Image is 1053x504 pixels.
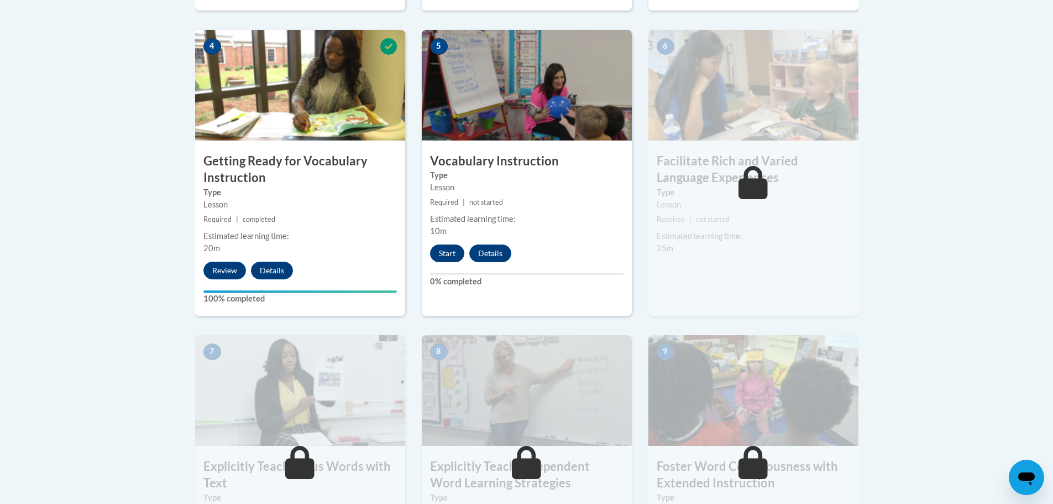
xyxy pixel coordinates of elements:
h3: Vocabulary Instruction [422,153,632,170]
span: not started [696,215,730,224]
button: Details [469,245,511,262]
span: Required [657,215,685,224]
div: Estimated learning time: [657,230,850,242]
h3: Facilitate Rich and Varied Language Experiences [648,153,858,187]
label: Type [657,186,850,199]
img: Course Image [422,30,632,141]
span: completed [243,215,275,224]
div: Estimated learning time: [203,230,397,242]
h3: Foster Word Consciousness with Extended Instruction [648,458,858,492]
span: 7 [203,344,221,360]
span: Required [430,198,458,206]
span: 20m [203,243,220,253]
span: 5 [430,38,448,55]
label: Type [430,492,624,504]
img: Course Image [648,30,858,141]
span: 9 [657,344,674,360]
div: Lesson [430,181,624,194]
div: Lesson [203,199,397,211]
label: Type [203,492,397,504]
span: 6 [657,38,674,55]
label: Type [203,186,397,199]
img: Course Image [195,335,405,446]
img: Course Image [648,335,858,446]
label: Type [430,169,624,181]
img: Course Image [195,30,405,141]
h3: Explicitly Teach Focus Words with Text [195,458,405,492]
span: 4 [203,38,221,55]
label: 100% completed [203,293,397,305]
button: Review [203,262,246,279]
span: 8 [430,344,448,360]
button: Start [430,245,464,262]
span: | [236,215,238,224]
span: not started [469,198,503,206]
label: 0% completed [430,276,624,288]
div: Estimated learning time: [430,213,624,225]
h3: Explicitly Teach Independent Word Learning Strategies [422,458,632,492]
span: Required [203,215,232,224]
div: Lesson [657,199,850,211]
span: 10m [430,226,447,236]
label: Type [657,492,850,504]
iframe: Button to launch messaging window [1009,460,1044,495]
span: 25m [657,243,673,253]
span: | [689,215,691,224]
h3: Getting Ready for Vocabulary Instruction [195,153,405,187]
span: | [463,198,465,206]
button: Details [251,262,293,279]
div: Your progress [203,290,397,293]
img: Course Image [422,335,632,446]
